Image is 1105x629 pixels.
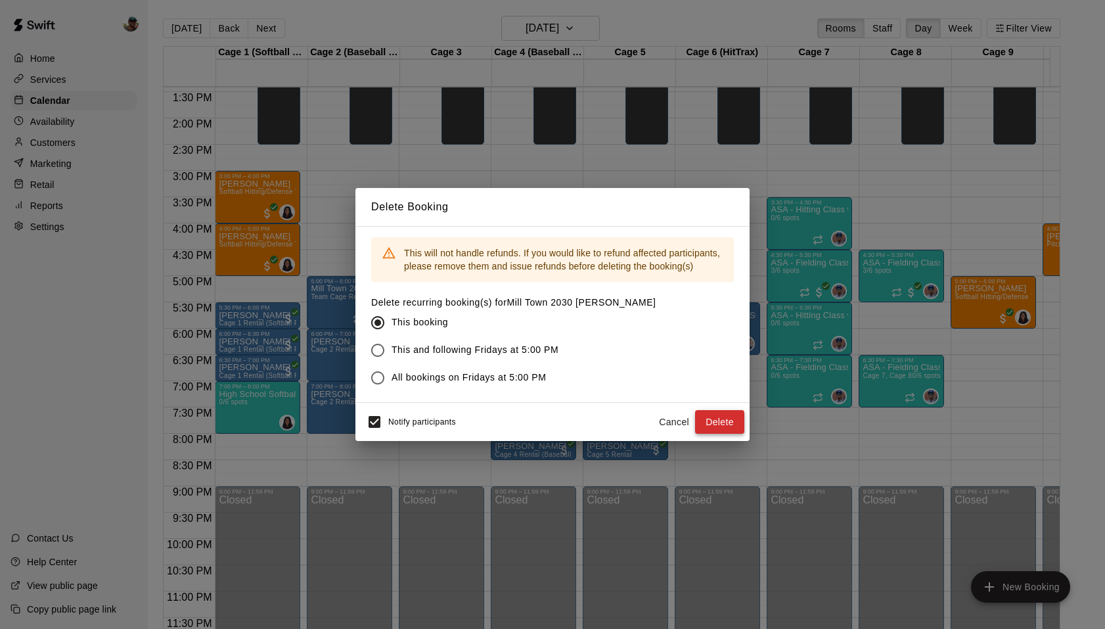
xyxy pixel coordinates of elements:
button: Delete [695,410,744,434]
h2: Delete Booking [355,188,750,226]
span: This and following Fridays at 5:00 PM [392,343,558,357]
span: This booking [392,315,448,329]
button: Cancel [653,410,695,434]
span: All bookings on Fridays at 5:00 PM [392,371,546,384]
span: Notify participants [388,417,456,427]
div: This will not handle refunds. If you would like to refund affected participants, please remove th... [404,241,723,278]
label: Delete recurring booking(s) for Mill Town 2030 [PERSON_NAME] [371,296,656,309]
